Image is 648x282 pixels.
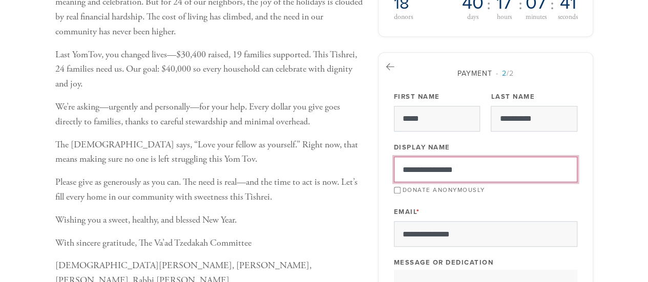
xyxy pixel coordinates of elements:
label: Display Name [394,143,450,152]
span: minutes [526,14,547,21]
p: Wishing you a sweet, healthy, and blessed New Year. [55,213,363,228]
div: donors [394,13,457,20]
label: Donate Anonymously [403,186,485,193]
label: First Name [394,92,440,101]
p: The [DEMOGRAPHIC_DATA] says, “Love your fellow as yourself.” Right now, that means making sure no... [55,138,363,167]
span: seconds [558,14,578,21]
p: Last YomTov, you changed lives—$30,400 raised, 19 families supported. This Tishrei, 24 families n... [55,48,363,92]
span: 2 [502,69,507,78]
label: Email [394,207,420,216]
label: Last Name [491,92,535,101]
span: days [467,14,478,21]
p: With sincere gratitude, The Va’ad Tzedakah Committee [55,236,363,251]
p: Please give as generously as you can. The need is real—and the time to act is now. Let’s fill eve... [55,175,363,205]
p: We’re asking—urgently and personally—for your help. Every dollar you give goes directly to famili... [55,100,363,129]
span: /2 [496,69,514,78]
span: hours [497,14,512,21]
span: This field is required. [416,208,420,216]
label: Message or dedication [394,258,494,267]
div: Payment [394,68,577,79]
